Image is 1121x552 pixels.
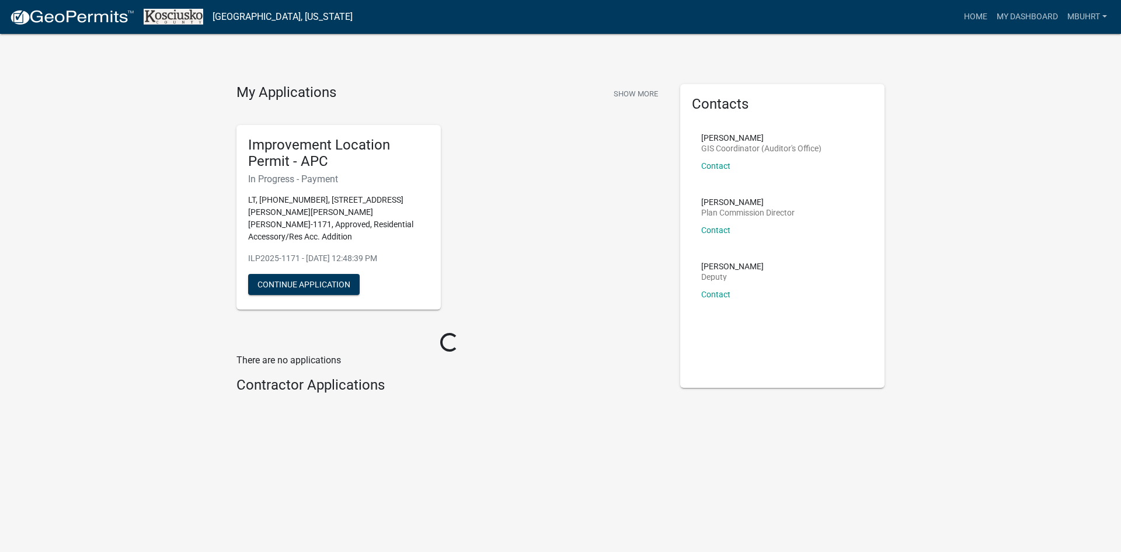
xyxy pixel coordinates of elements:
p: LT, [PHONE_NUMBER], [STREET_ADDRESS][PERSON_NAME][PERSON_NAME][PERSON_NAME]-1171, Approved, Resid... [248,194,429,243]
p: Plan Commission Director [701,209,795,217]
h4: My Applications [236,84,336,102]
a: Home [959,6,992,28]
button: Continue Application [248,274,360,295]
a: MBUHRT [1063,6,1112,28]
p: [PERSON_NAME] [701,198,795,206]
h6: In Progress - Payment [248,173,429,185]
button: Show More [609,84,663,103]
img: Kosciusko County, Indiana [144,9,203,25]
wm-workflow-list-section: Contractor Applications [236,377,663,398]
h5: Contacts [692,96,873,113]
h5: Improvement Location Permit - APC [248,137,429,171]
p: GIS Coordinator (Auditor's Office) [701,144,821,152]
h4: Contractor Applications [236,377,663,394]
a: [GEOGRAPHIC_DATA], [US_STATE] [213,7,353,27]
p: ILP2025-1171 - [DATE] 12:48:39 PM [248,252,429,265]
p: There are no applications [236,353,663,367]
p: [PERSON_NAME] [701,134,821,142]
p: [PERSON_NAME] [701,262,764,270]
p: Deputy [701,273,764,281]
a: Contact [701,161,730,171]
a: Contact [701,290,730,299]
a: Contact [701,225,730,235]
a: My Dashboard [992,6,1063,28]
